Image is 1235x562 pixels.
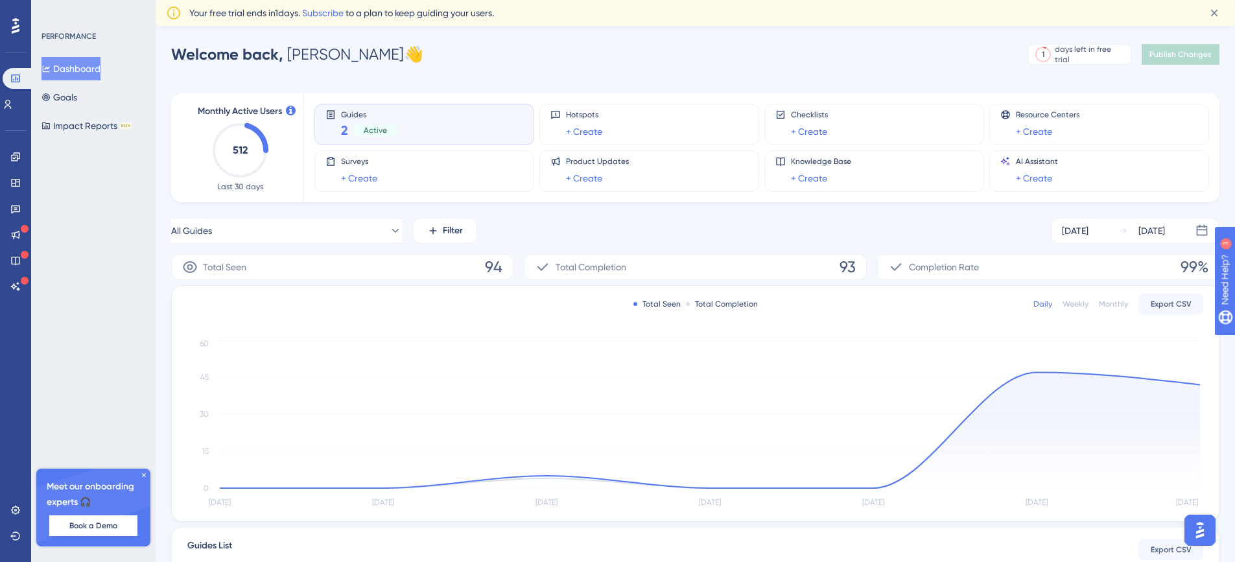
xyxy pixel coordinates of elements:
div: 3 [90,6,94,17]
span: 2 [341,121,348,139]
tspan: [DATE] [535,498,558,507]
span: Checklists [791,110,828,120]
span: Product Updates [566,156,629,167]
span: Need Help? [30,3,81,19]
span: Welcome back, [171,45,283,64]
span: Book a Demo [69,521,117,531]
button: Export CSV [1138,539,1203,560]
tspan: [DATE] [1026,498,1048,507]
span: 93 [840,257,856,277]
span: Active [364,125,387,135]
a: Subscribe [302,8,344,18]
div: [DATE] [1062,223,1088,239]
tspan: [DATE] [699,498,721,507]
span: Surveys [341,156,377,167]
a: + Create [791,124,827,139]
span: Filter [443,223,463,239]
span: 94 [485,257,502,277]
div: days left in free trial [1055,44,1127,65]
tspan: 30 [200,410,209,419]
tspan: [DATE] [862,498,884,507]
div: BETA [120,123,132,129]
span: Monthly Active Users [198,104,282,119]
span: Last 30 days [217,181,263,192]
a: + Create [1016,170,1052,186]
button: Dashboard [41,57,100,80]
div: Total Completion [686,299,758,309]
span: Hotspots [566,110,602,120]
div: Total Seen [633,299,681,309]
a: + Create [566,170,602,186]
span: Your free trial ends in 1 days. to a plan to keep guiding your users. [189,5,494,21]
div: Daily [1033,299,1052,309]
text: 512 [233,144,248,156]
button: Book a Demo [49,515,137,536]
span: Export CSV [1151,299,1192,309]
span: Total Seen [203,259,246,275]
span: Knowledge Base [791,156,851,167]
div: 1 [1042,49,1044,60]
span: Total Completion [556,259,626,275]
button: Export CSV [1138,294,1203,314]
span: Meet our onboarding experts 🎧 [47,479,140,510]
span: Guides [341,110,397,119]
span: All Guides [171,223,212,239]
a: + Create [341,170,377,186]
iframe: UserGuiding AI Assistant Launcher [1181,511,1219,550]
tspan: 45 [200,373,209,382]
div: Weekly [1063,299,1088,309]
button: Publish Changes [1142,44,1219,65]
tspan: 0 [204,484,209,493]
tspan: [DATE] [1176,498,1198,507]
tspan: [DATE] [372,498,394,507]
button: Filter [412,218,477,244]
span: 99% [1181,257,1208,277]
span: Guides List [187,538,232,561]
tspan: [DATE] [209,498,231,507]
span: AI Assistant [1016,156,1058,167]
span: Resource Centers [1016,110,1079,120]
button: All Guides [171,218,402,244]
div: Monthly [1099,299,1128,309]
div: [DATE] [1138,223,1165,239]
span: Completion Rate [909,259,979,275]
span: Publish Changes [1149,49,1212,60]
div: [PERSON_NAME] 👋 [171,44,423,65]
button: Impact ReportsBETA [41,114,132,137]
div: PERFORMANCE [41,31,96,41]
span: Export CSV [1151,544,1192,555]
a: + Create [566,124,602,139]
tspan: 60 [200,339,209,348]
a: + Create [1016,124,1052,139]
a: + Create [791,170,827,186]
tspan: 15 [202,447,209,456]
button: Goals [41,86,77,109]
